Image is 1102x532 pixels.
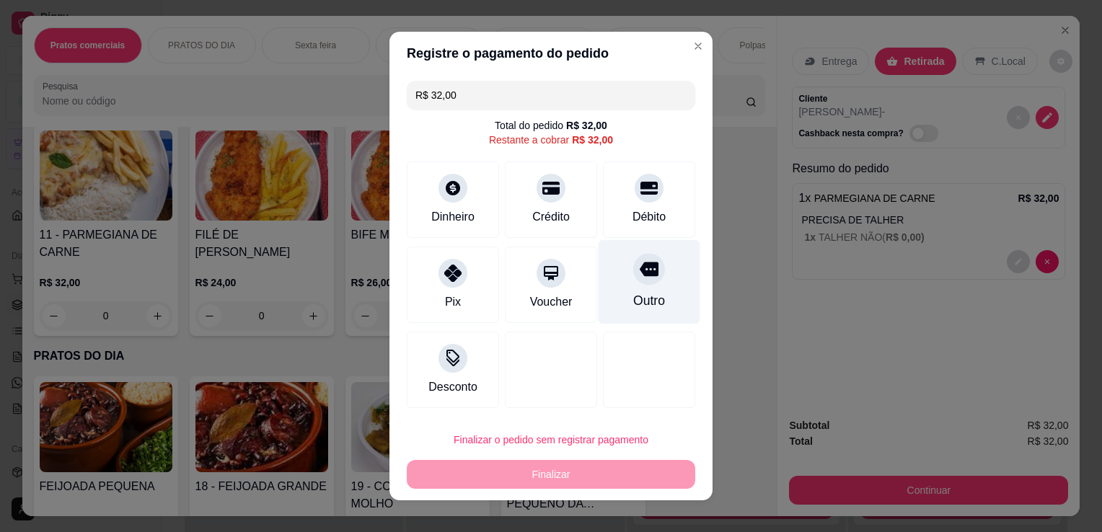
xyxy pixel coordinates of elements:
div: Pix [445,293,461,311]
div: Débito [632,208,666,226]
div: Crédito [532,208,570,226]
div: R$ 32,00 [572,133,613,147]
div: Restante a cobrar [489,133,613,147]
button: Close [687,35,710,58]
div: Dinheiro [431,208,475,226]
div: Outro [633,291,665,310]
header: Registre o pagamento do pedido [389,32,713,75]
div: Total do pedido [495,118,607,133]
div: Desconto [428,378,477,396]
div: R$ 32,00 [566,118,607,133]
div: Voucher [530,293,573,311]
input: Ex.: hambúrguer de cordeiro [415,81,687,110]
button: Finalizar o pedido sem registrar pagamento [407,425,695,454]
